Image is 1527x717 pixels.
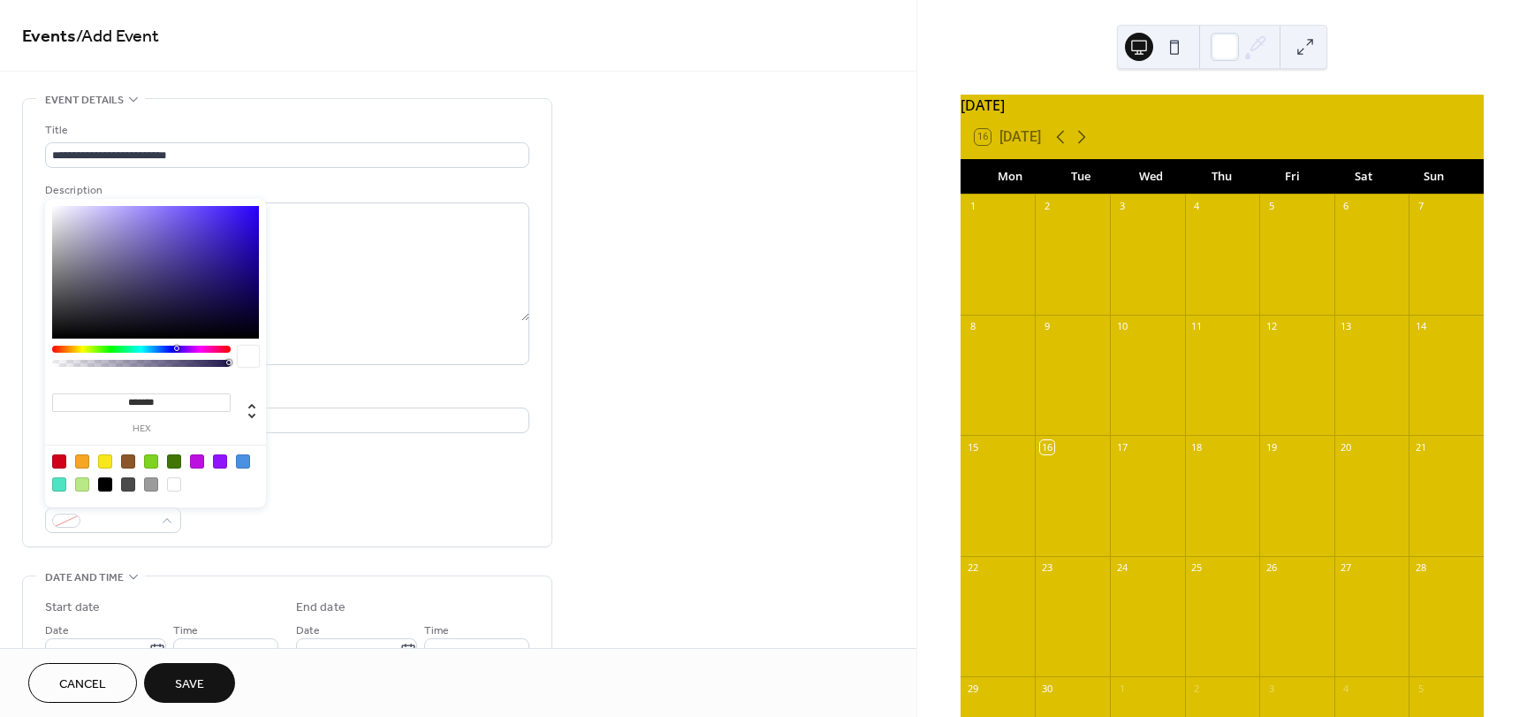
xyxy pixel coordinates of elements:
[1414,320,1427,333] div: 14
[175,675,204,694] span: Save
[966,561,979,575] div: 22
[1115,561,1128,575] div: 24
[22,19,76,54] a: Events
[45,386,526,405] div: Location
[190,454,204,469] div: #BD10E0
[45,599,100,617] div: Start date
[1265,682,1278,695] div: 3
[121,454,135,469] div: #8B572A
[98,477,112,492] div: #000000
[1115,320,1128,333] div: 10
[45,121,526,140] div: Title
[45,568,124,587] span: Date and time
[144,454,158,469] div: #7ED321
[1340,320,1353,333] div: 13
[1414,200,1427,213] div: 7
[1040,440,1053,454] div: 16
[144,477,158,492] div: #9B9B9B
[76,19,159,54] span: / Add Event
[167,454,181,469] div: #417505
[1340,440,1353,454] div: 20
[1190,561,1204,575] div: 25
[1340,200,1353,213] div: 6
[1414,561,1427,575] div: 28
[1190,200,1204,213] div: 4
[966,320,979,333] div: 8
[1115,200,1128,213] div: 3
[236,454,250,469] div: #4A90E2
[1040,561,1053,575] div: 23
[52,477,66,492] div: #50E3C2
[1040,682,1053,695] div: 30
[966,200,979,213] div: 1
[121,477,135,492] div: #4A4A4A
[144,663,235,703] button: Save
[1340,561,1353,575] div: 27
[52,454,66,469] div: #D0021B
[1190,682,1204,695] div: 2
[1115,440,1128,454] div: 17
[966,440,979,454] div: 15
[1190,320,1204,333] div: 11
[424,622,449,640] span: Time
[975,159,1045,195] div: Mon
[966,682,979,695] div: 29
[59,675,106,694] span: Cancel
[28,663,137,703] button: Cancel
[1414,440,1427,454] div: 21
[1265,440,1278,454] div: 19
[1187,159,1257,195] div: Thu
[961,95,1484,116] div: [DATE]
[45,181,526,200] div: Description
[52,424,231,434] label: hex
[1340,682,1353,695] div: 4
[75,477,89,492] div: #B8E986
[1040,200,1053,213] div: 2
[296,599,346,617] div: End date
[296,622,320,640] span: Date
[1190,440,1204,454] div: 18
[1116,159,1187,195] div: Wed
[75,454,89,469] div: #F5A623
[1257,159,1328,195] div: Fri
[213,454,227,469] div: #9013FE
[1265,200,1278,213] div: 5
[1115,682,1128,695] div: 1
[45,91,124,110] span: Event details
[167,477,181,492] div: #FFFFFF
[1265,320,1278,333] div: 12
[1045,159,1116,195] div: Tue
[1414,682,1427,695] div: 5
[1328,159,1399,195] div: Sat
[1040,320,1053,333] div: 9
[45,622,69,640] span: Date
[1265,561,1278,575] div: 26
[1399,159,1470,195] div: Sun
[98,454,112,469] div: #F8E71C
[173,622,198,640] span: Time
